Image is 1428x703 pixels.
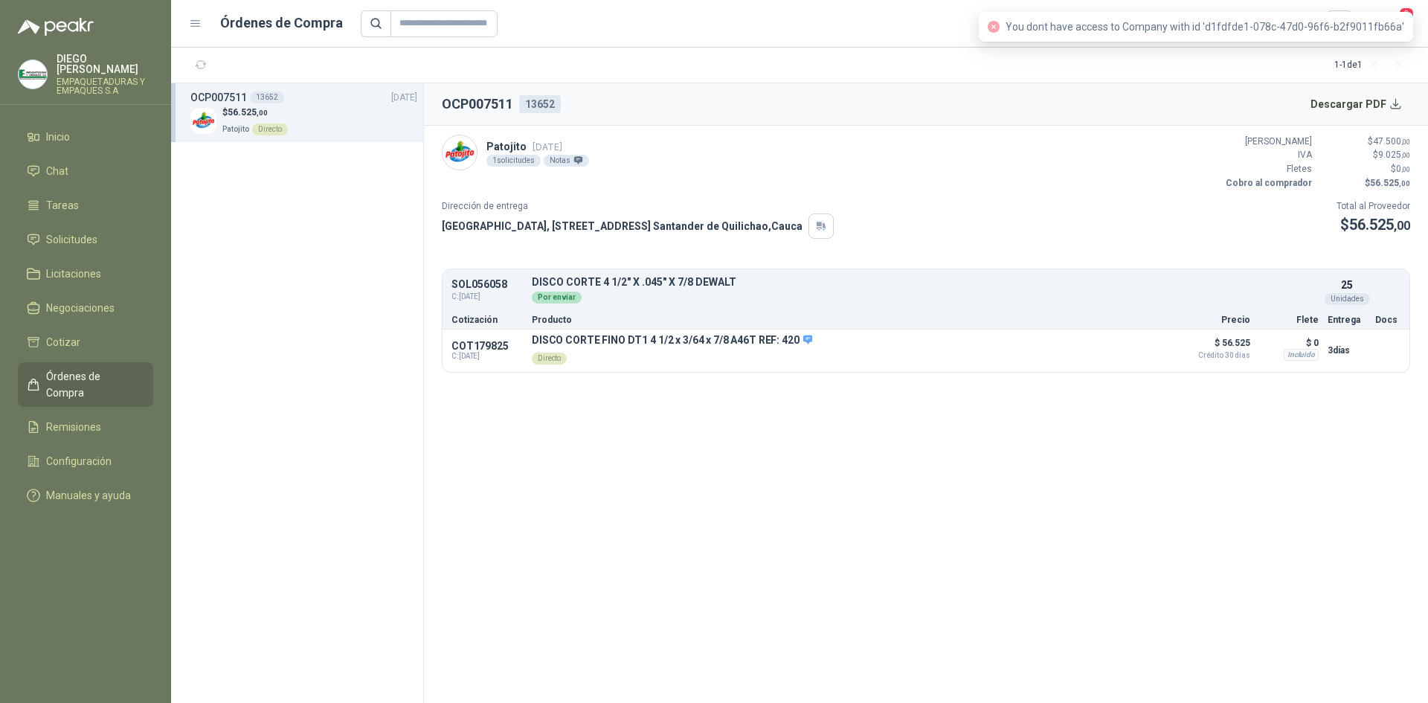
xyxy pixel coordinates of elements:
[1223,162,1312,176] p: Fletes
[1321,148,1410,162] p: $
[1401,165,1410,173] span: ,00
[18,18,94,36] img: Logo peakr
[1321,176,1410,190] p: $
[18,481,153,510] a: Manuales y ayuda
[1223,135,1312,149] p: [PERSON_NAME]
[1176,352,1250,359] span: Crédito 30 días
[18,157,153,185] a: Chat
[190,89,417,136] a: OCP00751113652[DATE] Company Logo$56.525,00PatojitoDirecto
[1399,179,1410,187] span: ,00
[544,155,589,167] div: Notas
[46,368,139,401] span: Órdenes de Compra
[1259,315,1319,324] p: Flete
[46,163,68,179] span: Chat
[46,300,115,316] span: Negociaciones
[451,279,523,290] p: SOL056058
[1370,178,1410,188] span: 56.525
[451,291,523,303] span: C: [DATE]
[1396,164,1410,174] span: 0
[18,362,153,407] a: Órdenes de Compra
[519,95,561,113] div: 13652
[1383,10,1410,37] button: 3
[18,260,153,288] a: Licitaciones
[533,141,562,153] span: [DATE]
[442,94,513,115] h2: OCP007511
[18,447,153,475] a: Configuración
[250,92,284,103] div: 13652
[228,107,268,118] span: 56.525
[1325,293,1370,305] div: Unidades
[1328,341,1366,359] p: 3 días
[18,294,153,322] a: Negociaciones
[222,106,288,120] p: $
[222,125,249,133] span: Patojito
[451,315,523,324] p: Cotización
[46,197,79,214] span: Tareas
[190,89,247,106] h3: OCP007511
[57,77,153,95] p: EMPAQUETADURAS Y EMPAQUES S.A
[1378,150,1410,160] span: 9.025
[46,453,112,469] span: Configuración
[1373,136,1410,147] span: 47.500
[532,315,1167,324] p: Producto
[1349,216,1410,234] span: 56.525
[57,54,153,74] p: DIEGO [PERSON_NAME]
[443,135,477,170] img: Company Logo
[46,231,97,248] span: Solicitudes
[220,13,343,33] h1: Órdenes de Compra
[391,91,417,105] span: [DATE]
[532,277,1319,288] p: DISCO CORTE 4 1/2" X .045" X 7/8 DEWALT
[19,60,47,89] img: Company Logo
[1401,138,1410,146] span: ,00
[442,218,803,234] p: [GEOGRAPHIC_DATA], [STREET_ADDRESS] Santander de Quilichao , Cauca
[1176,334,1250,359] p: $ 56.525
[46,419,101,435] span: Remisiones
[532,334,812,347] p: DISCO CORTE FINO DT1 4 1/2 x 3/64 x 7/8 A46T REF: 420
[18,123,153,151] a: Inicio
[190,108,216,134] img: Company Logo
[18,328,153,356] a: Cotizar
[46,129,70,145] span: Inicio
[1321,162,1410,176] p: $
[1334,54,1410,77] div: 1 - 1 de 1
[532,292,582,304] div: Por enviar
[451,352,523,361] span: C: [DATE]
[1223,176,1312,190] p: Cobro al comprador
[46,334,80,350] span: Cotizar
[1341,277,1353,293] p: 25
[1337,214,1410,237] p: $
[1398,7,1415,21] span: 3
[1337,199,1410,214] p: Total al Proveedor
[1284,349,1319,361] div: Incluido
[1321,135,1410,149] p: $
[1394,219,1410,233] span: ,00
[1176,315,1250,324] p: Precio
[442,199,834,214] p: Dirección de entrega
[486,138,589,155] p: Patojito
[1328,315,1366,324] p: Entrega
[46,487,131,504] span: Manuales y ayuda
[18,225,153,254] a: Solicitudes
[1401,151,1410,159] span: ,00
[988,21,1000,33] span: close-circle
[1006,21,1404,33] span: You dont have access to Company with id 'd1fdfde1-078c-47d0-96f6-b2f9011fb66a'
[46,266,101,282] span: Licitaciones
[18,191,153,219] a: Tareas
[18,413,153,441] a: Remisiones
[1302,89,1411,119] button: Descargar PDF
[252,123,288,135] div: Directo
[1375,315,1400,324] p: Docs
[1259,334,1319,352] p: $ 0
[1223,148,1312,162] p: IVA
[451,340,523,352] p: COT179825
[486,155,541,167] div: 1 solicitudes
[532,353,567,365] div: Directo
[257,109,268,117] span: ,00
